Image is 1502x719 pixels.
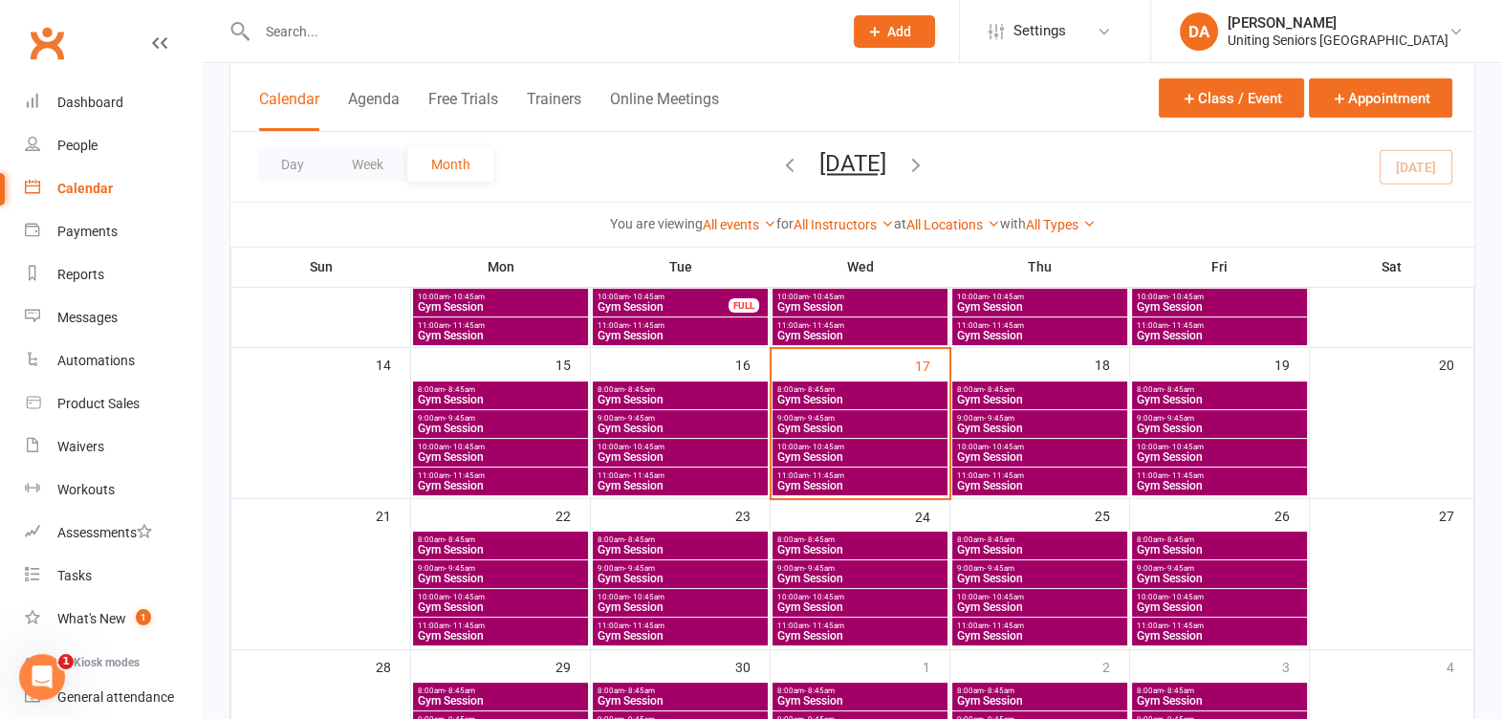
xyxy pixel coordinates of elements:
span: 9:00am [1136,564,1303,573]
span: 11:00am [417,471,584,480]
span: Gym Session [956,394,1123,405]
button: Free Trials [428,90,498,131]
span: - 10:45am [1168,593,1204,601]
span: Gym Session [1136,573,1303,584]
span: Gym Session [417,330,584,341]
span: Gym Session [776,330,944,341]
a: Product Sales [25,382,202,425]
span: 10:00am [776,293,944,301]
span: 8:00am [956,535,1123,544]
span: 9:00am [597,414,764,423]
span: Gym Session [956,544,1123,556]
span: - 11:45am [449,621,485,630]
span: - 10:45am [449,593,485,601]
div: 14 [376,348,410,380]
span: 9:00am [776,414,944,423]
th: Sun [231,247,411,287]
span: 11:00am [597,621,764,630]
div: 21 [376,499,410,531]
a: All Instructors [794,217,894,232]
span: 8:00am [776,385,944,394]
span: - 8:45am [804,535,835,544]
span: Gym Session [1136,330,1303,341]
span: 11:00am [597,471,764,480]
span: Gym Session [776,573,944,584]
span: Gym Session [776,480,944,491]
a: Messages [25,296,202,339]
div: General attendance [57,689,174,705]
div: Workouts [57,482,115,497]
span: Gym Session [776,423,944,434]
span: 10:00am [1136,293,1303,301]
span: 11:00am [1136,321,1303,330]
span: Gym Session [776,394,944,405]
span: Gym Session [417,695,584,707]
span: - 9:45am [1164,414,1194,423]
span: - 11:45am [809,471,844,480]
span: - 11:45am [1168,621,1204,630]
span: 11:00am [1136,621,1303,630]
th: Mon [411,247,591,287]
span: Gym Session [597,423,764,434]
th: Tue [591,247,771,287]
div: 4 [1447,650,1473,682]
span: Add [887,24,911,39]
div: Calendar [57,181,113,196]
div: Tasks [57,568,92,583]
span: - 11:45am [449,321,485,330]
span: 8:00am [1136,385,1303,394]
th: Fri [1130,247,1310,287]
span: 10:00am [776,593,944,601]
div: 17 [915,349,949,381]
span: 11:00am [1136,471,1303,480]
span: - 9:45am [804,564,835,573]
span: Gym Session [417,480,584,491]
div: People [57,138,98,153]
span: - 8:45am [804,686,835,695]
strong: You are viewing [610,216,703,231]
span: - 10:45am [989,293,1024,301]
span: - 11:45am [629,621,664,630]
button: Calendar [259,90,319,131]
div: 23 [735,499,770,531]
th: Sat [1310,247,1474,287]
span: Gym Session [417,630,584,642]
a: Reports [25,253,202,296]
span: - 8:45am [1164,686,1194,695]
span: 9:00am [776,564,944,573]
span: - 11:45am [809,321,844,330]
div: 18 [1095,348,1129,380]
span: 1 [58,654,74,669]
span: Gym Session [776,630,944,642]
span: 10:00am [956,443,1123,451]
span: - 11:45am [989,621,1024,630]
span: Gym Session [776,695,944,707]
div: DA [1180,12,1218,51]
span: Gym Session [597,394,764,405]
button: Add [854,15,935,48]
span: - 8:45am [445,535,475,544]
span: - 10:45am [1168,443,1204,451]
span: 8:00am [417,535,584,544]
div: 1 [923,650,949,682]
span: Gym Session [417,451,584,463]
th: Wed [771,247,950,287]
span: Gym Session [776,601,944,613]
div: 2 [1102,650,1129,682]
span: - 10:45am [809,593,844,601]
span: 10:00am [776,443,944,451]
button: [DATE] [819,150,886,177]
span: 9:00am [956,414,1123,423]
span: - 11:45am [809,621,844,630]
span: Gym Session [956,480,1123,491]
span: - 9:45am [624,564,655,573]
span: 8:00am [776,535,944,544]
div: 15 [555,348,590,380]
div: Waivers [57,439,104,454]
input: Search... [251,18,829,45]
div: 16 [735,348,770,380]
a: What's New1 [25,598,202,641]
span: Gym Session [1136,630,1303,642]
a: All Locations [906,217,1000,232]
a: Workouts [25,468,202,512]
